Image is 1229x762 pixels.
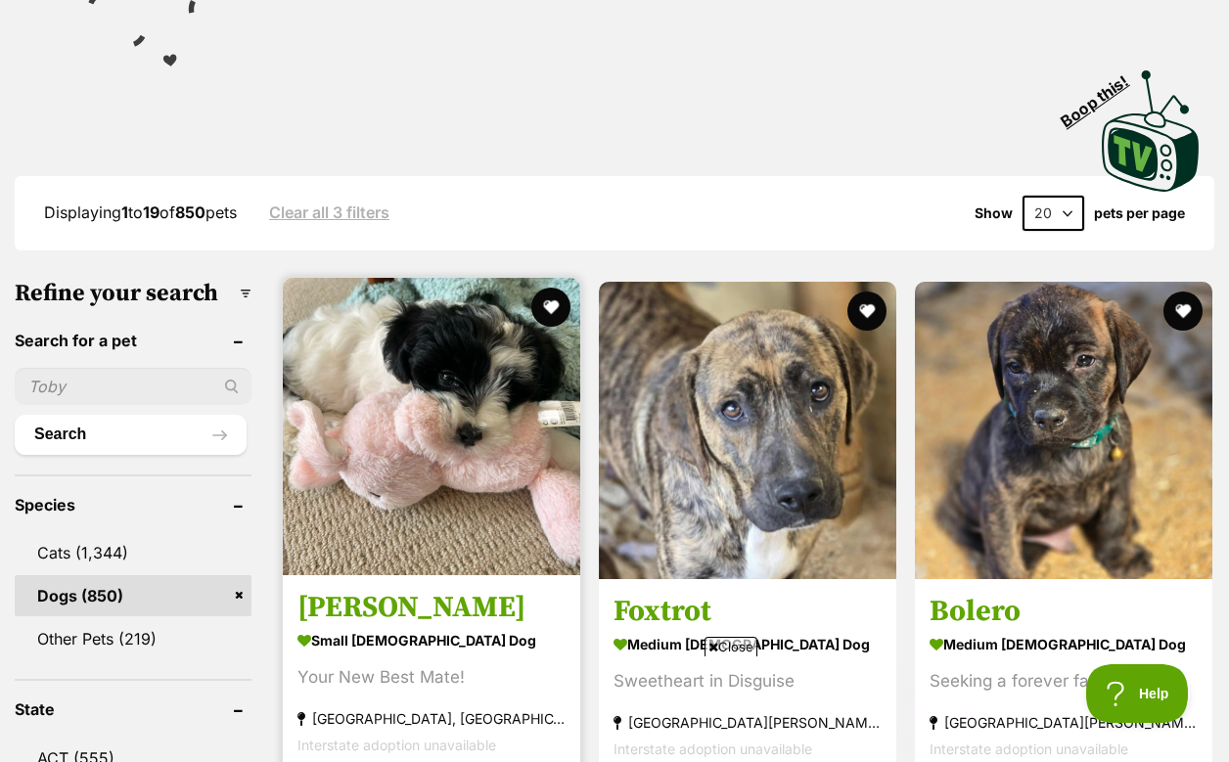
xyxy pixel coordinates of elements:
label: pets per page [1094,205,1185,221]
strong: 19 [143,202,159,222]
input: Toby [15,368,251,405]
strong: medium [DEMOGRAPHIC_DATA] Dog [930,630,1198,658]
strong: small [DEMOGRAPHIC_DATA] Dog [297,626,566,654]
strong: [GEOGRAPHIC_DATA][PERSON_NAME][GEOGRAPHIC_DATA] [930,709,1198,736]
header: State [15,700,251,718]
strong: 1 [121,202,128,222]
img: PetRescue TV logo [1102,70,1200,192]
a: Other Pets (219) [15,618,251,659]
div: Seeking a forever family [930,668,1198,695]
span: Boop this! [1058,60,1148,130]
h3: Refine your search [15,280,251,307]
h3: [PERSON_NAME] [297,589,566,626]
iframe: Help Scout Beacon - Open [1086,664,1190,723]
h3: Bolero [930,593,1198,630]
strong: medium [DEMOGRAPHIC_DATA] Dog [614,630,882,658]
a: Cats (1,344) [15,532,251,573]
button: favourite [847,291,887,331]
h3: Foxtrot [614,593,882,630]
header: Search for a pet [15,332,251,349]
span: Displaying to of pets [44,202,237,222]
span: Close [705,637,757,656]
img: Foxtrot - Beagle x Staffordshire Bull Terrier Dog [599,282,896,579]
img: Bolero - Beagle x Staffordshire Bull Terrier Dog [915,282,1212,579]
img: Neville - Maltese Dog [283,278,580,575]
a: Clear all 3 filters [269,203,389,221]
button: favourite [1163,291,1203,331]
strong: 850 [175,202,205,222]
button: Search [15,415,247,454]
a: Dogs (850) [15,575,251,616]
a: Boop this! [1102,53,1200,196]
header: Species [15,496,251,514]
span: Show [975,205,1013,221]
span: Interstate adoption unavailable [930,740,1128,757]
button: favourite [531,288,570,327]
iframe: Advertisement [258,664,971,752]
